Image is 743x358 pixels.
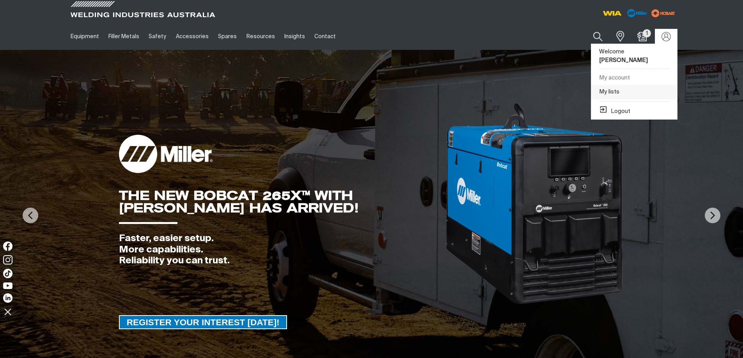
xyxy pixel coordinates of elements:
[119,233,445,266] div: Faster, easier setup. More capabilities. Reliability you can trust.
[575,27,611,46] input: Product name or item number...
[3,242,12,251] img: Facebook
[104,23,144,50] a: Filler Metals
[119,315,287,329] a: REGISTER YOUR INTEREST TODAY!
[591,71,677,85] a: My account
[213,23,241,50] a: Spares
[144,23,171,50] a: Safety
[280,23,310,50] a: Insights
[599,49,648,63] span: Welcome
[599,105,630,115] button: Logout
[310,23,340,50] a: Contact
[599,57,648,63] b: [PERSON_NAME]
[3,255,12,265] img: Instagram
[241,23,279,50] a: Resources
[66,23,104,50] a: Equipment
[119,189,445,214] div: THE NEW BOBCAT 265X™ WITH [PERSON_NAME] HAS ARRIVED!
[585,27,611,46] button: Search products
[3,293,12,303] img: LinkedIn
[3,269,12,278] img: TikTok
[1,305,14,318] img: hide socials
[705,208,720,223] img: NextArrow
[23,208,38,223] img: PrevArrow
[66,23,525,50] nav: Main
[649,7,677,19] img: miller
[3,282,12,289] img: YouTube
[171,23,213,50] a: Accessories
[120,315,287,329] span: REGISTER YOUR INTEREST [DATE]!
[591,85,677,99] a: My lists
